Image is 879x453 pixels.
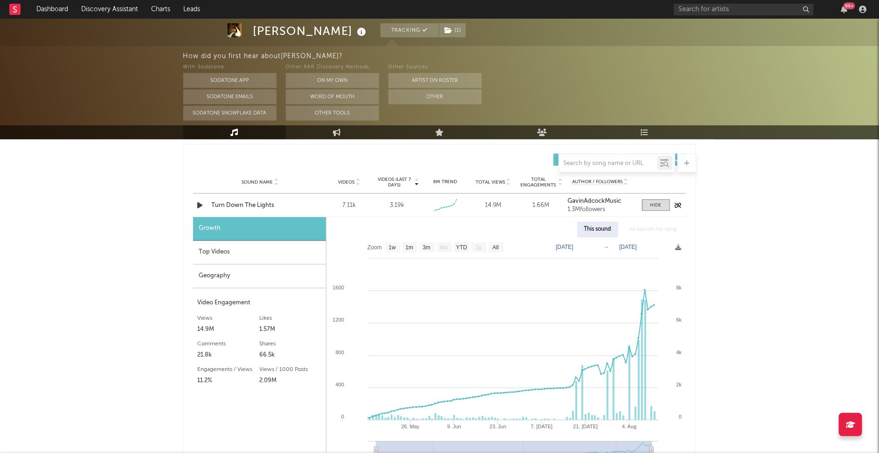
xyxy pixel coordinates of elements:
text: 3m [422,245,430,251]
div: Geography [193,265,326,288]
text: [DATE] [556,244,574,251]
text: 0 [341,414,344,420]
button: (1) [439,23,466,37]
button: Other [388,89,482,104]
text: 2k [676,382,682,388]
text: 1200 [332,317,344,323]
div: With Sodatone [183,62,277,73]
div: Likes [259,313,321,324]
div: 14.9M [198,324,260,336]
text: 21. [DATE] [573,424,598,430]
button: Sodatone App [183,73,277,88]
text: 26. May [401,424,420,430]
text: 1m [405,245,413,251]
button: 99+ [841,6,847,13]
div: Views [198,313,260,324]
button: Sodatone Snowflake Data [183,106,277,121]
div: 21.8k [198,350,260,361]
button: Other Tools [286,106,379,121]
div: 66.5k [259,350,321,361]
text: 6k [676,317,682,323]
text: 23. Jun [489,424,506,430]
div: 2.09M [259,376,321,387]
text: YTD [456,245,467,251]
text: 1600 [332,285,344,291]
text: → [603,244,609,251]
button: Tracking [381,23,439,37]
span: Sound Name [242,179,273,185]
div: Comments [198,339,260,350]
div: Top Videos [193,241,326,265]
button: On My Own [286,73,379,88]
text: 1w [388,245,396,251]
span: Author / Followers [572,179,623,185]
div: 99 + [844,2,855,9]
div: [PERSON_NAME] [253,23,369,39]
text: 800 [335,350,344,356]
div: 3.19k [390,201,404,210]
text: 4. Aug [622,424,637,430]
div: 11.2% [198,376,260,387]
a: Turn Down The Lights [212,201,309,210]
input: Search by song name or URL [559,160,658,167]
span: Videos (last 7 days) [375,177,413,188]
text: Zoom [367,245,382,251]
button: Sodatone Emails [183,89,277,104]
div: Other Sources [388,62,482,73]
button: Artist on Roster [388,73,482,88]
span: Videos [339,179,355,185]
text: [DATE] [619,244,637,251]
div: Growth [193,217,326,241]
div: 7.11k [328,201,371,210]
div: This sound [577,222,618,238]
div: 14.9M [471,201,515,210]
div: 1.3M followers [568,206,632,213]
span: Total Views [476,179,505,185]
a: GavinAdcockMusic [568,198,632,205]
text: 1y [476,245,482,251]
div: Views / 1000 Posts [259,364,321,376]
text: 9. Jun [447,424,461,430]
input: Search for artists [674,4,814,15]
text: All [492,245,498,251]
div: 6M Trend [423,178,467,185]
span: ( 1 ) [439,23,466,37]
div: Video Engagement [198,298,321,309]
text: 400 [335,382,344,388]
text: 8k [676,285,682,291]
div: All sounds for song [623,222,684,238]
text: 6m [440,245,448,251]
text: 0 [678,414,681,420]
div: Other A&R Discovery Methods [286,62,379,73]
strong: GavinAdcockMusic [568,198,621,204]
button: Word Of Mouth [286,89,379,104]
span: Total Engagements [519,177,557,188]
div: Engagements / Views [198,364,260,376]
div: Shares [259,339,321,350]
div: 1.57M [259,324,321,336]
div: 1.66M [519,201,563,210]
text: 4k [676,350,682,356]
text: 7. [DATE] [531,424,553,430]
